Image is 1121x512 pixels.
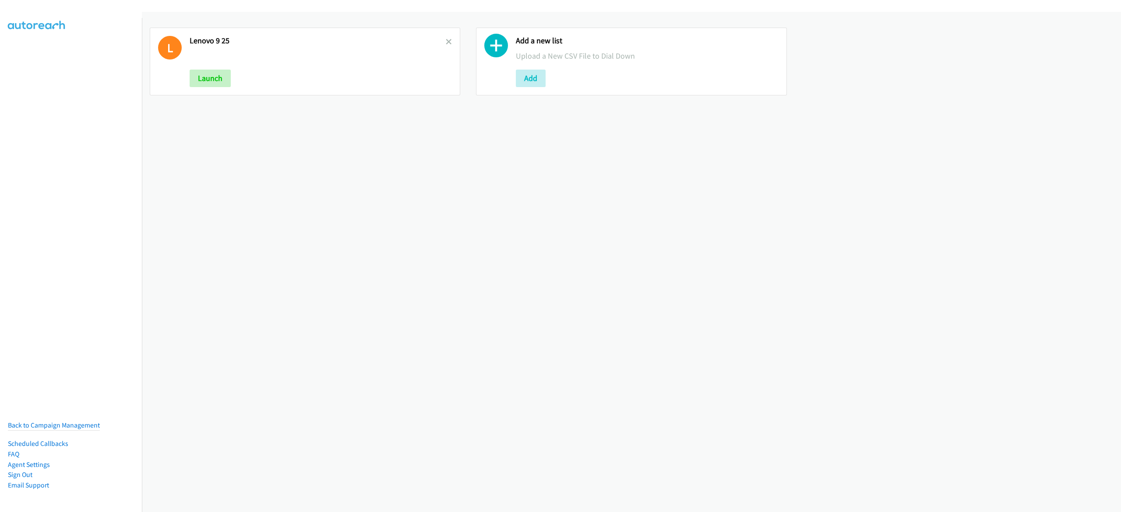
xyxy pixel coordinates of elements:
h2: Add a new list [516,36,778,46]
p: Upload a New CSV File to Dial Down [516,50,778,62]
a: FAQ [8,450,19,458]
a: Sign Out [8,470,32,479]
h2: Lenovo 9 25 [190,36,446,46]
a: Email Support [8,481,49,489]
a: Back to Campaign Management [8,421,100,429]
button: Launch [190,70,231,87]
button: Add [516,70,546,87]
h1: L [158,36,182,60]
a: Agent Settings [8,460,50,469]
a: Scheduled Callbacks [8,439,68,448]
